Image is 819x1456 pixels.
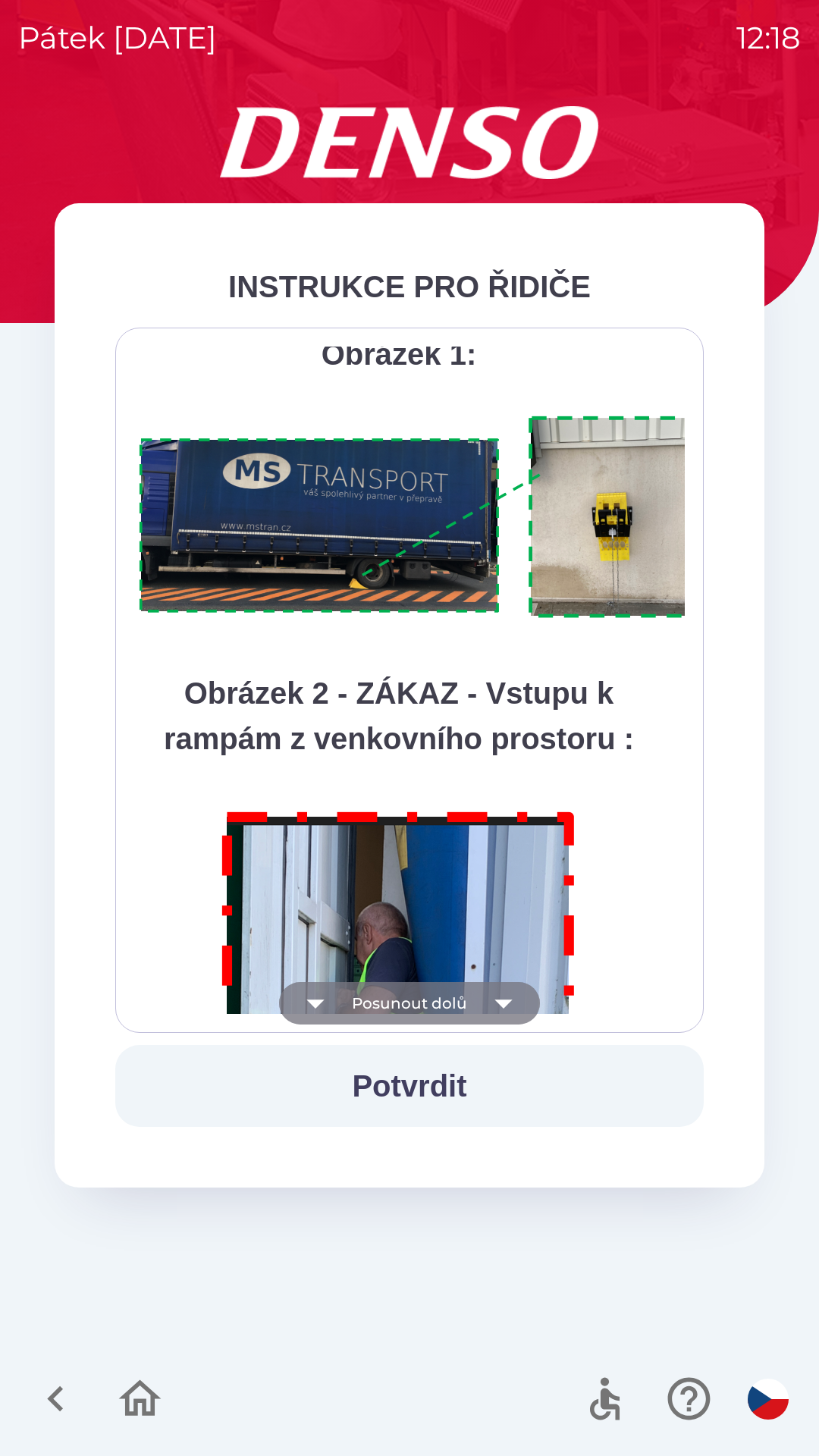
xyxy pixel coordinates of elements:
[115,264,704,309] div: INSTRUKCE PRO ŘIDIČE
[164,676,634,755] strong: Obrázek 2 - ZÁKAZ - Vstupu k rampám z venkovního prostoru :
[279,982,540,1025] button: Posunout dolů
[55,106,764,179] img: Logo
[115,1045,704,1127] button: Potvrdit
[748,1379,789,1420] img: cs flag
[18,15,217,61] p: pátek [DATE]
[205,792,593,1349] img: M8MNayrTL6gAAAABJRU5ErkJggg==
[134,407,723,628] img: A1ym8hFSA0ukAAAAAElFTkSuQmCC
[736,15,801,61] p: 12:18
[322,337,477,371] strong: Obrázek 1:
